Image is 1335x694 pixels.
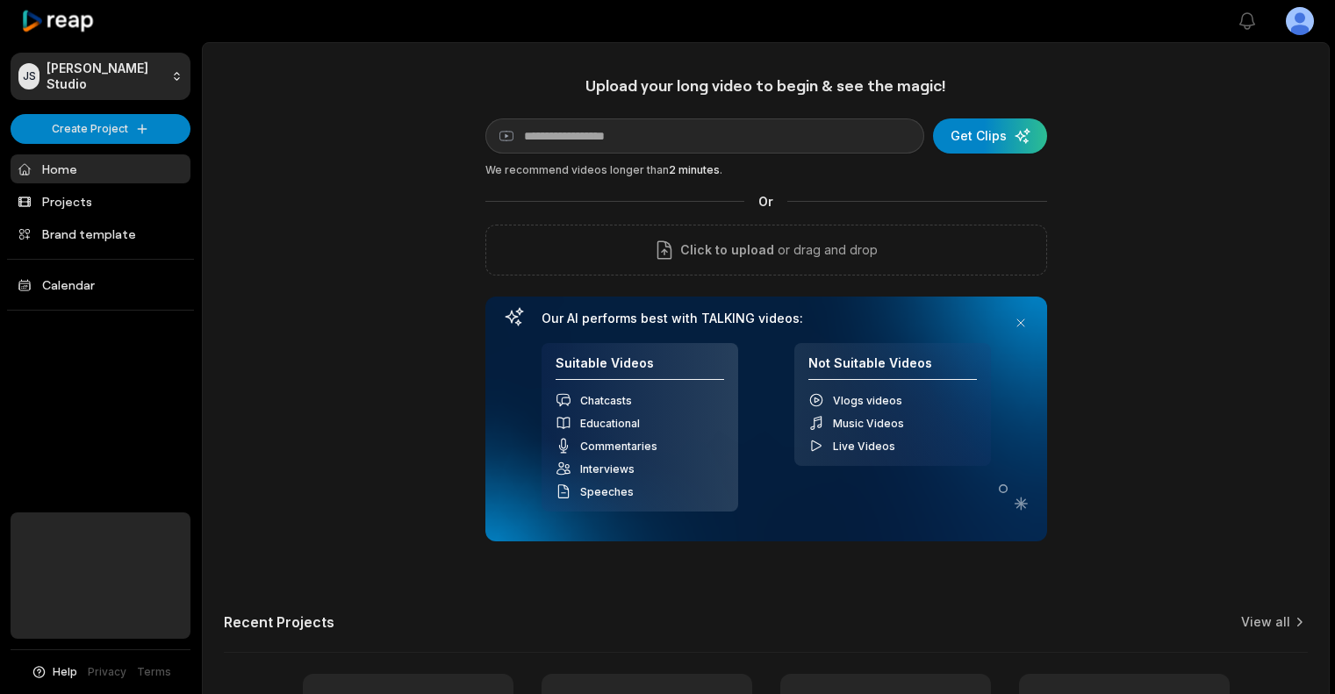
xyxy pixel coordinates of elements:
h4: Not Suitable Videos [808,355,977,381]
a: Privacy [88,664,126,680]
a: Projects [11,187,190,216]
button: Create Project [11,114,190,144]
a: Terms [137,664,171,680]
span: Commentaries [580,440,657,453]
span: Click to upload [680,240,774,261]
span: Help [53,664,77,680]
a: Home [11,154,190,183]
a: Calendar [11,270,190,299]
span: Or [744,192,787,211]
p: [PERSON_NAME] Studio [47,61,164,92]
h2: Recent Projects [224,613,334,631]
h3: Our AI performs best with TALKING videos: [542,311,991,326]
span: Live Videos [833,440,895,453]
p: or drag and drop [774,240,878,261]
span: Music Videos [833,417,904,430]
button: Get Clips [933,118,1047,154]
span: Vlogs videos [833,394,902,407]
span: Speeches [580,485,634,498]
span: 2 minutes [669,163,720,176]
a: View all [1241,613,1290,631]
span: Educational [580,417,640,430]
span: Chatcasts [580,394,632,407]
h4: Suitable Videos [556,355,724,381]
button: Help [31,664,77,680]
div: We recommend videos longer than . [485,162,1047,178]
h1: Upload your long video to begin & see the magic! [485,75,1047,96]
a: Brand template [11,219,190,248]
span: Interviews [580,462,635,476]
div: JS [18,63,39,89]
